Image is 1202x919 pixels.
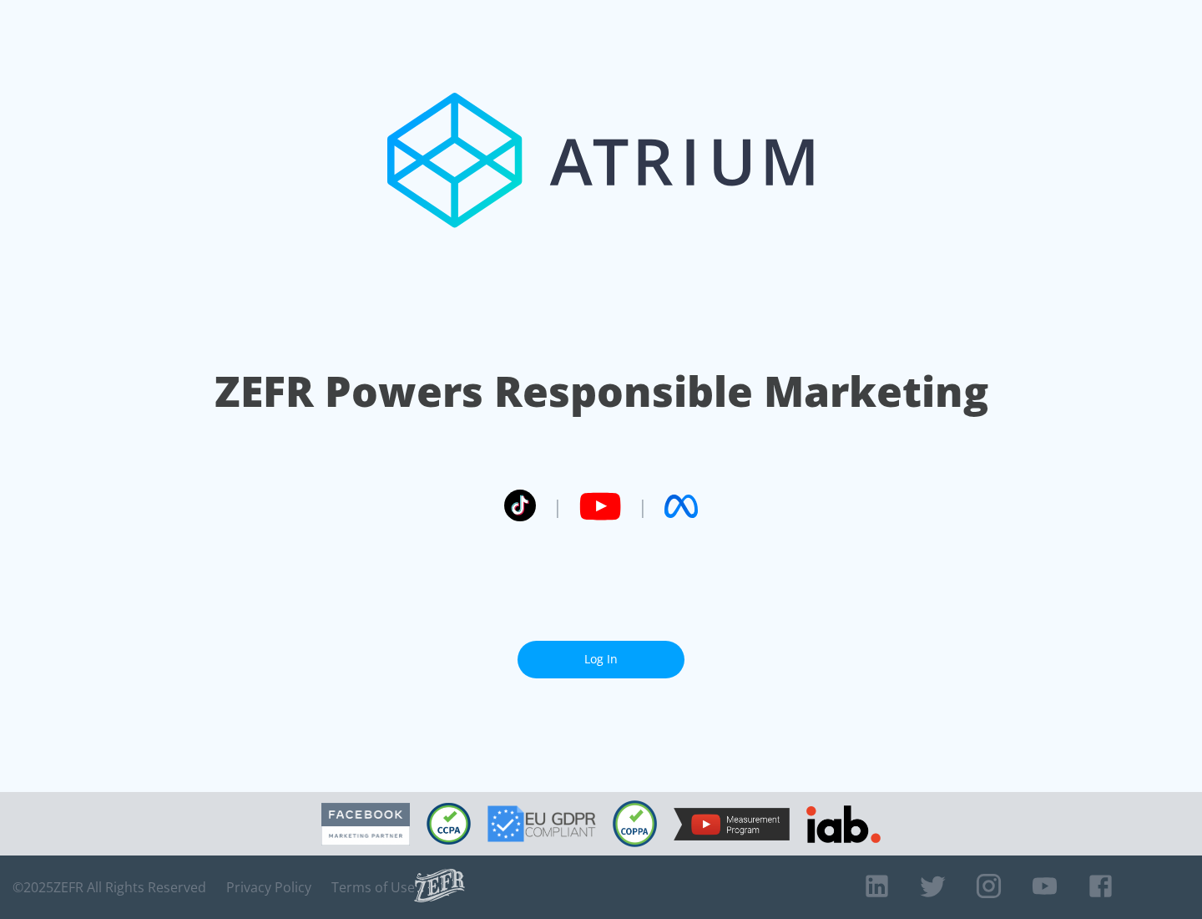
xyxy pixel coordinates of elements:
span: | [638,494,648,519]
img: GDPR Compliant [487,805,596,842]
a: Terms of Use [331,879,415,896]
a: Log In [518,641,684,678]
a: Privacy Policy [226,879,311,896]
h1: ZEFR Powers Responsible Marketing [215,363,988,420]
img: COPPA Compliant [613,800,657,847]
img: Facebook Marketing Partner [321,803,410,845]
img: IAB [806,805,881,843]
span: | [553,494,563,519]
img: YouTube Measurement Program [674,808,790,840]
span: © 2025 ZEFR All Rights Reserved [13,879,206,896]
img: CCPA Compliant [427,803,471,845]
